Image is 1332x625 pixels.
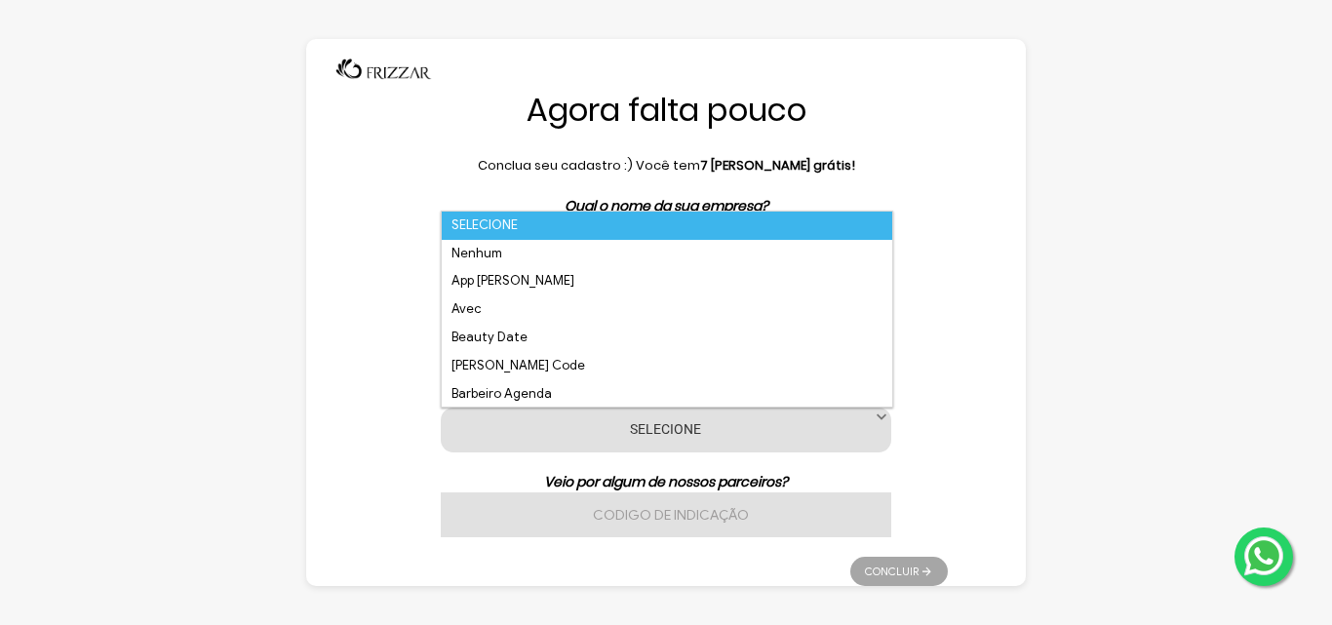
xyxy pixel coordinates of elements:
b: 7 [PERSON_NAME] grátis! [700,156,855,175]
p: Veio por algum de nossos parceiros? [384,472,948,492]
li: [PERSON_NAME] Code [442,352,892,380]
li: Beauty Date [442,324,892,352]
li: Barbeiro Agenda [442,380,892,409]
h1: Agora falta pouco [384,90,948,131]
img: whatsapp.png [1240,532,1287,579]
li: App [PERSON_NAME] [442,267,892,295]
p: Qual sistema utilizava antes? [384,376,948,397]
p: Quantos profissionais atendem na sua empresa ? [384,281,948,301]
li: SELECIONE [442,212,892,240]
p: Conclua seu cadastro :) Você tem [384,156,948,176]
ul: Pagination [850,547,948,586]
label: SELECIONE [465,419,867,438]
p: Qual o nome da sua empresa? [384,196,948,216]
li: Nenhum [442,240,892,268]
li: Avec [442,295,892,324]
input: Codigo de indicação [441,492,891,537]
